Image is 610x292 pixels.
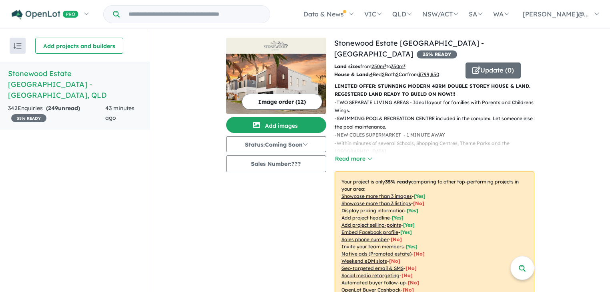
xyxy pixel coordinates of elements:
[408,280,419,286] span: [No]
[392,215,403,221] span: [ Yes ]
[12,10,78,20] img: Openlot PRO Logo White
[418,71,439,77] u: $ 799,850
[407,207,418,213] span: [ Yes ]
[341,272,399,278] u: Social media retargeting
[341,251,411,257] u: Native ads (Promoted estate)
[226,136,326,152] button: Status:Coming Soon
[384,63,386,67] sup: 2
[391,63,405,69] u: 350 m
[396,71,399,77] u: 2
[341,200,411,206] u: Showcase more than 3 listings
[382,71,385,77] u: 2
[341,236,389,242] u: Sales phone number
[341,193,412,199] u: Showcase more than 3 images
[335,115,541,131] p: - SWIMMING POOL& RECREATION CENTRE included in the complex. Let someone else do the pool maintena...
[341,207,405,213] u: Display pricing information
[341,280,406,286] u: Automated buyer follow-up
[35,38,123,54] button: Add projects and builders
[105,105,134,121] span: 43 minutes ago
[405,265,417,271] span: [No]
[400,229,412,235] span: [ Yes ]
[341,244,404,250] u: Invite your team members
[523,10,589,18] span: [PERSON_NAME]@...
[334,38,484,58] a: Stonewood Estate [GEOGRAPHIC_DATA] - [GEOGRAPHIC_DATA]
[385,179,411,185] b: 35 % ready
[334,71,370,77] b: House & Land:
[226,155,326,172] button: Sales Number:???
[335,99,541,115] p: - TWO SEPARATE LIVING AREAS - Ideal layout for families with Parents and Childrens Wings.
[8,68,142,101] h5: Stonewood Estate [GEOGRAPHIC_DATA] - [GEOGRAPHIC_DATA] , QLD
[414,193,425,199] span: [ Yes ]
[370,71,373,77] u: 4
[391,236,402,242] span: [ No ]
[403,63,405,67] sup: 2
[341,258,387,264] u: Weekend eDM slots
[229,41,323,50] img: Stonewood Estate Gold Coast - Oxenford Logo
[335,131,541,139] p: - NEW COLES SUPERMARKET - 1 MINUTE AWAY
[341,229,398,235] u: Embed Facebook profile
[413,251,425,257] span: [No]
[341,265,403,271] u: Geo-targeted email & SMS
[48,105,58,112] span: 249
[46,105,80,112] strong: ( unread)
[389,258,400,264] span: [No]
[335,154,372,163] button: Read more
[417,50,457,58] span: 35 % READY
[371,63,386,69] u: 250 m
[11,114,46,122] span: 35 % READY
[8,104,105,123] div: 342 Enquir ies
[242,94,322,110] button: Image order (12)
[121,6,268,23] input: Try estate name, suburb, builder or developer
[226,54,326,114] img: Stonewood Estate Gold Coast - Oxenford
[335,82,534,99] p: LIMITED OFFER: STUNNING MODERN 4BRM DOUBLE STOREY HOUSE & LAND. REGISTERED LAND READY TO BUILD ON...
[406,244,417,250] span: [ Yes ]
[226,38,326,114] a: Stonewood Estate Gold Coast - Oxenford LogoStonewood Estate Gold Coast - Oxenford
[403,222,415,228] span: [ Yes ]
[335,139,541,156] p: - Within minutes of several Schools, Shopping Centres, Theme Parks and the [GEOGRAPHIC_DATA].
[466,62,521,79] button: Update (0)
[334,63,360,69] b: Land sizes
[334,70,460,79] p: Bed Bath Car from
[14,43,22,49] img: sort.svg
[226,117,326,133] button: Add images
[341,215,390,221] u: Add project headline
[413,200,424,206] span: [ No ]
[334,62,460,70] p: from
[341,222,401,228] u: Add project selling-points
[386,63,405,69] span: to
[401,272,413,278] span: [No]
